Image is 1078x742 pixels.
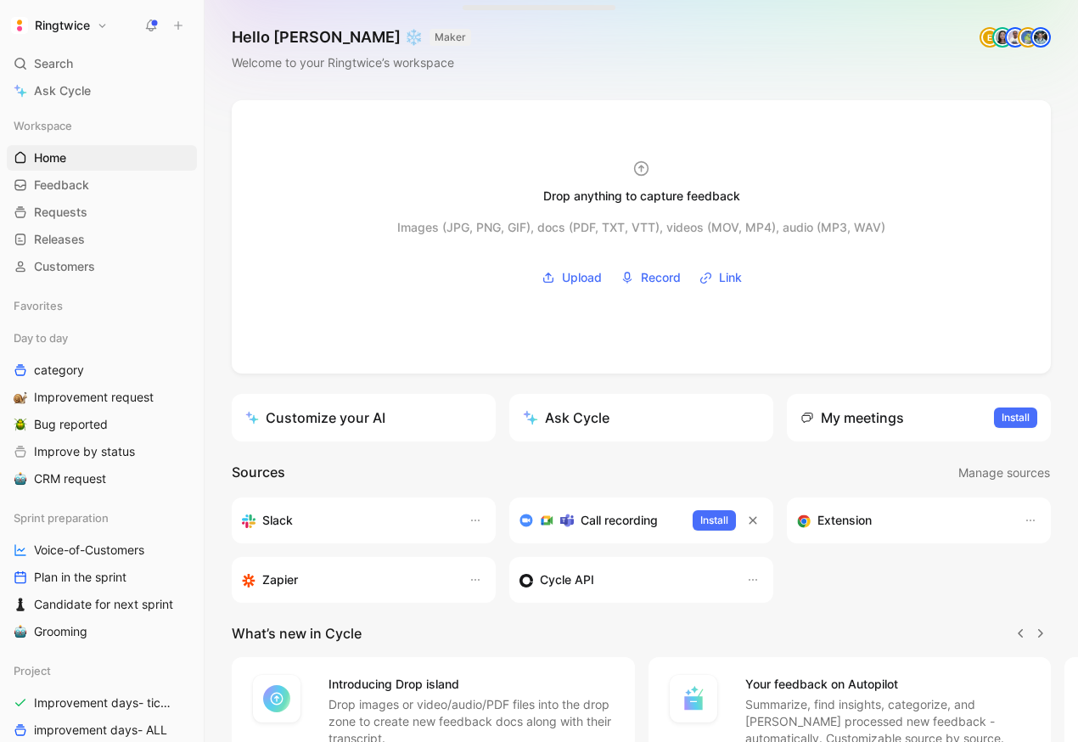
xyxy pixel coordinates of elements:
[245,408,385,428] div: Customize your AI
[700,512,728,529] span: Install
[7,537,197,563] a: Voice-of-Customers
[10,387,31,408] button: 🐌
[34,204,87,221] span: Requests
[817,510,872,531] h3: Extension
[1019,29,1036,46] img: avatar
[14,297,63,314] span: Favorites
[34,81,91,101] span: Ask Cycle
[14,472,27,486] img: 🤖
[34,722,167,739] span: improvement days- ALL
[7,227,197,252] a: Releases
[7,78,197,104] a: Ask Cycle
[242,510,452,531] div: Sync your customers, send feedback and get updates in Slack
[14,117,72,134] span: Workspace
[242,570,452,590] div: Capture feedback from thousands of sources with Zapier (survey results, recordings, sheets, etc).
[981,29,998,46] div: E
[7,619,197,644] a: 🤖Grooming
[34,362,84,379] span: category
[540,570,594,590] h3: Cycle API
[693,510,736,531] button: Install
[7,293,197,318] div: Favorites
[14,625,27,638] img: 🤖
[7,325,197,351] div: Day to day
[523,408,609,428] div: Ask Cycle
[14,329,68,346] span: Day to day
[34,177,89,194] span: Feedback
[7,466,197,492] a: 🤖CRM request
[7,658,197,683] div: Project
[34,443,135,460] span: Improve by status
[34,389,154,406] span: Improvement request
[34,416,108,433] span: Bug reported
[7,412,197,437] a: 🪲Bug reported
[7,113,197,138] div: Workspace
[34,53,73,74] span: Search
[7,200,197,225] a: Requests
[543,186,740,206] div: Drop anything to capture feedback
[693,265,748,290] button: Link
[34,596,173,613] span: Candidate for next sprint
[34,623,87,640] span: Grooming
[328,674,615,694] h4: Introducing Drop island
[7,592,197,617] a: ♟️Candidate for next sprint
[34,470,106,487] span: CRM request
[34,149,66,166] span: Home
[7,325,197,492] div: Day to daycategory🐌Improvement request🪲Bug reportedImprove by status🤖CRM request
[11,17,28,34] img: Ringtwice
[7,505,197,644] div: Sprint preparationVoice-of-CustomersPlan in the sprint♟️Candidate for next sprint🤖Grooming
[14,598,27,611] img: ♟️
[1002,409,1030,426] span: Install
[232,394,496,441] a: Customize your AI
[562,267,602,288] span: Upload
[14,662,51,679] span: Project
[262,570,298,590] h3: Zapier
[519,570,729,590] div: Sync customers & send feedback from custom sources. Get inspired by our favorite use case
[7,565,197,590] a: Plan in the sprint
[232,53,471,73] div: Welcome to your Ringtwice’s workspace
[397,217,885,238] div: Images (JPG, PNG, GIF), docs (PDF, TXT, VTT), videos (MOV, MP4), audio (MP3, WAV)
[35,18,90,33] h1: Ringtwice
[34,258,95,275] span: Customers
[581,510,658,531] h3: Call recording
[7,172,197,198] a: Feedback
[34,569,126,586] span: Plan in the sprint
[34,694,177,711] span: Improvement days- tickets ready
[262,510,293,531] h3: Slack
[536,265,608,290] button: Upload
[641,267,681,288] span: Record
[719,267,742,288] span: Link
[994,29,1011,46] img: avatar
[7,14,112,37] button: RingtwiceRingtwice
[14,418,27,431] img: 🪲
[7,357,197,383] a: category
[1032,29,1049,46] img: avatar
[10,469,31,489] button: 🤖
[7,385,197,410] a: 🐌Improvement request
[232,623,362,644] h2: What’s new in Cycle
[7,505,197,531] div: Sprint preparation
[7,145,197,171] a: Home
[509,394,773,441] button: Ask Cycle
[14,391,27,404] img: 🐌
[958,463,1050,483] span: Manage sources
[7,690,197,716] a: Improvement days- tickets ready
[34,542,144,559] span: Voice-of-Customers
[797,510,1007,531] div: Capture feedback from anywhere on the web
[957,462,1051,484] button: Manage sources
[7,439,197,464] a: Improve by status
[800,408,904,428] div: My meetings
[10,621,31,642] button: 🤖
[615,265,687,290] button: Record
[232,27,471,48] h1: Hello [PERSON_NAME] ❄️
[7,51,197,76] div: Search
[745,674,1031,694] h4: Your feedback on Autopilot
[994,408,1037,428] button: Install
[10,594,31,615] button: ♟️
[1007,29,1024,46] img: avatar
[10,414,31,435] button: 🪲
[7,254,197,279] a: Customers
[34,231,85,248] span: Releases
[232,462,285,484] h2: Sources
[519,510,679,531] div: Record & transcribe meetings from Zoom, Meet & Teams.
[14,509,109,526] span: Sprint preparation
